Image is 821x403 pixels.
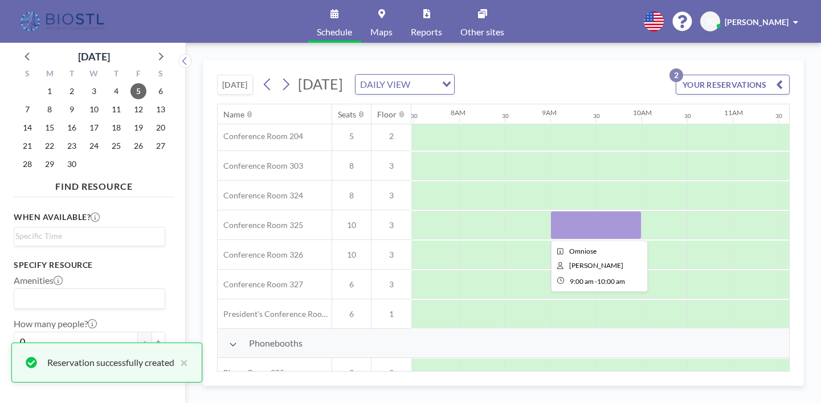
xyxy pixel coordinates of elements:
[332,220,371,230] span: 10
[569,247,597,255] span: Omniose
[108,138,124,154] span: Thursday, September 25, 2025
[78,48,110,64] div: [DATE]
[14,318,97,329] label: How many people?
[332,279,371,290] span: 6
[19,156,35,172] span: Sunday, September 28, 2025
[86,101,102,117] span: Wednesday, September 10, 2025
[15,230,158,242] input: Search for option
[42,83,58,99] span: Monday, September 1, 2025
[218,220,303,230] span: Conference Room 325
[451,108,465,117] div: 8AM
[597,277,625,286] span: 10:00 AM
[371,220,411,230] span: 3
[332,161,371,171] span: 8
[370,27,393,36] span: Maps
[15,291,158,306] input: Search for option
[18,10,109,33] img: organization-logo
[42,156,58,172] span: Monday, September 29, 2025
[14,260,165,270] h3: Specify resource
[153,138,169,154] span: Saturday, September 27, 2025
[371,161,411,171] span: 3
[371,279,411,290] span: 3
[332,250,371,260] span: 10
[217,75,253,95] button: [DATE]
[570,277,594,286] span: 9:00 AM
[86,120,102,136] span: Wednesday, September 17, 2025
[108,120,124,136] span: Thursday, September 18, 2025
[47,356,174,369] div: Reservation successfully created
[725,17,789,27] span: [PERSON_NAME]
[371,368,411,378] span: 2
[130,101,146,117] span: Friday, September 12, 2025
[64,101,80,117] span: Tuesday, September 9, 2025
[86,138,102,154] span: Wednesday, September 24, 2025
[684,112,691,120] div: 30
[83,67,105,82] div: W
[61,67,83,82] div: T
[593,112,600,120] div: 30
[138,332,152,351] button: -
[371,309,411,319] span: 1
[19,138,35,154] span: Sunday, September 21, 2025
[64,83,80,99] span: Tuesday, September 2, 2025
[669,68,683,82] p: 2
[130,138,146,154] span: Friday, September 26, 2025
[19,101,35,117] span: Sunday, September 7, 2025
[17,67,39,82] div: S
[153,101,169,117] span: Saturday, September 13, 2025
[64,120,80,136] span: Tuesday, September 16, 2025
[218,131,303,141] span: Conference Room 204
[218,250,303,260] span: Conference Room 326
[332,190,371,201] span: 8
[706,17,715,27] span: TC
[223,109,244,120] div: Name
[39,67,61,82] div: M
[153,83,169,99] span: Saturday, September 6, 2025
[633,108,652,117] div: 10AM
[411,27,442,36] span: Reports
[152,332,165,351] button: +
[14,227,165,245] div: Search for option
[371,131,411,141] span: 2
[414,77,435,92] input: Search for option
[338,109,356,120] div: Seats
[108,101,124,117] span: Thursday, September 11, 2025
[19,120,35,136] span: Sunday, September 14, 2025
[42,120,58,136] span: Monday, September 15, 2025
[218,309,332,319] span: President's Conference Room - 109
[218,161,303,171] span: Conference Room 303
[460,27,504,36] span: Other sites
[42,138,58,154] span: Monday, September 22, 2025
[14,275,63,286] label: Amenities
[332,309,371,319] span: 6
[64,138,80,154] span: Tuesday, September 23, 2025
[249,337,303,349] span: Phonebooths
[569,261,623,270] span: Tom Cohen
[218,368,284,378] span: Phone Room 205
[724,108,743,117] div: 11AM
[317,27,352,36] span: Schedule
[676,75,790,95] button: YOUR RESERVATIONS2
[502,112,509,120] div: 30
[105,67,127,82] div: T
[130,83,146,99] span: Friday, September 5, 2025
[371,250,411,260] span: 3
[42,101,58,117] span: Monday, September 8, 2025
[218,279,303,290] span: Conference Room 327
[14,289,165,308] div: Search for option
[127,67,149,82] div: F
[377,109,397,120] div: Floor
[149,67,171,82] div: S
[298,75,343,92] span: [DATE]
[356,75,454,94] div: Search for option
[332,368,371,378] span: 2
[371,190,411,201] span: 3
[153,120,169,136] span: Saturday, September 20, 2025
[332,131,371,141] span: 5
[218,190,303,201] span: Conference Room 324
[411,112,418,120] div: 30
[86,83,102,99] span: Wednesday, September 3, 2025
[542,108,557,117] div: 9AM
[775,112,782,120] div: 30
[108,83,124,99] span: Thursday, September 4, 2025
